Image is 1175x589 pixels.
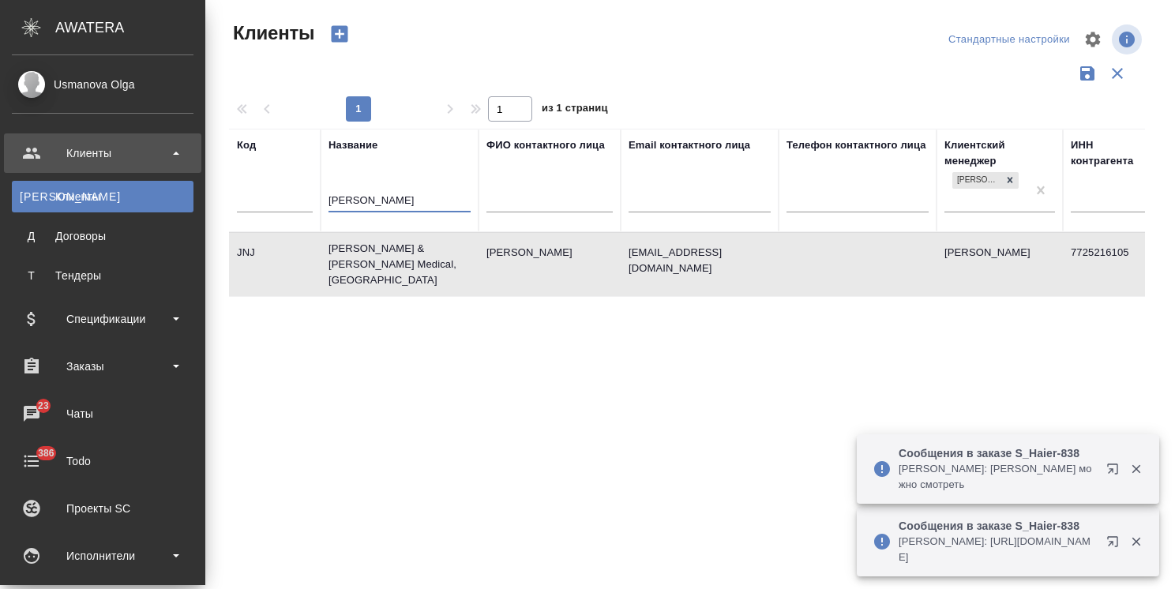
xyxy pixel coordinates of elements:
div: Usmanova Olga [12,76,193,93]
span: Посмотреть информацию [1112,24,1145,54]
div: Проекты SC [12,497,193,520]
td: [PERSON_NAME] [937,237,1063,292]
a: [PERSON_NAME]Клиенты [12,181,193,212]
div: Тендеры [20,268,186,283]
td: 7725216105 [1063,237,1154,292]
div: AWATERA [55,12,205,43]
button: Сохранить фильтры [1072,58,1102,88]
p: [EMAIL_ADDRESS][DOMAIN_NAME] [629,245,771,276]
div: ИНН контрагента [1071,137,1147,169]
div: Чаты [12,402,193,426]
span: Настроить таблицу [1074,21,1112,58]
div: Заказы [12,355,193,378]
div: Клиентский менеджер [944,137,1055,169]
p: [PERSON_NAME]: [URL][DOMAIN_NAME] [899,534,1096,565]
div: Клиенты [12,141,193,165]
button: Открыть в новой вкладке [1097,453,1135,491]
a: ДДоговоры [12,220,193,252]
p: [PERSON_NAME]: [PERSON_NAME] можно смотреть [899,461,1096,493]
div: [PERSON_NAME] [952,172,1001,189]
p: Сообщения в заказе S_Haier-838 [899,518,1096,534]
a: Проекты SC [4,489,201,528]
button: Создать [321,21,359,47]
div: Название [328,137,377,153]
div: Todo [12,449,193,473]
button: Закрыть [1120,535,1152,549]
td: [PERSON_NAME] & [PERSON_NAME] Medical, [GEOGRAPHIC_DATA] [321,233,479,296]
span: Клиенты [229,21,314,46]
p: Сообщения в заказе S_Haier-838 [899,445,1096,461]
button: Закрыть [1120,462,1152,476]
span: из 1 страниц [542,99,608,122]
button: Сбросить фильтры [1102,58,1132,88]
a: 386Todo [4,441,201,481]
td: [PERSON_NAME] [479,237,621,292]
div: Email контактного лица [629,137,750,153]
div: Телефон контактного лица [786,137,926,153]
div: split button [944,28,1074,52]
div: Код [237,137,256,153]
div: Усманова Ольга [951,171,1020,190]
div: Договоры [20,228,186,244]
div: Спецификации [12,307,193,331]
a: ТТендеры [12,260,193,291]
div: Клиенты [20,189,186,204]
td: JNJ [229,237,321,292]
div: Исполнители [12,544,193,568]
span: 23 [28,398,58,414]
div: ФИО контактного лица [486,137,605,153]
button: Открыть в новой вкладке [1097,526,1135,564]
span: 386 [28,445,64,461]
a: 23Чаты [4,394,201,433]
